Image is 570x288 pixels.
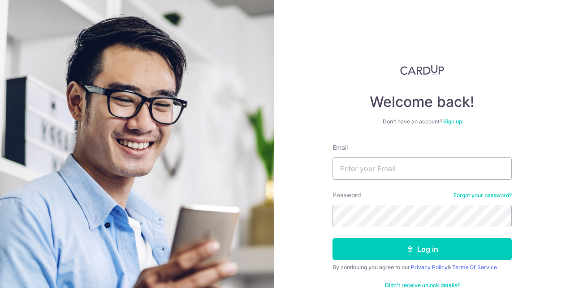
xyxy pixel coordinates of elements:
[411,264,448,271] a: Privacy Policy
[332,143,348,152] label: Email
[443,118,462,125] a: Sign up
[400,64,444,75] img: CardUp Logo
[453,192,512,199] a: Forgot your password?
[332,93,512,111] h4: Welcome back!
[452,264,497,271] a: Terms Of Service
[332,238,512,260] button: Log in
[332,157,512,180] input: Enter your Email
[332,264,512,271] div: By continuing you agree to our &
[332,118,512,125] div: Don’t have an account?
[332,191,361,199] label: Password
